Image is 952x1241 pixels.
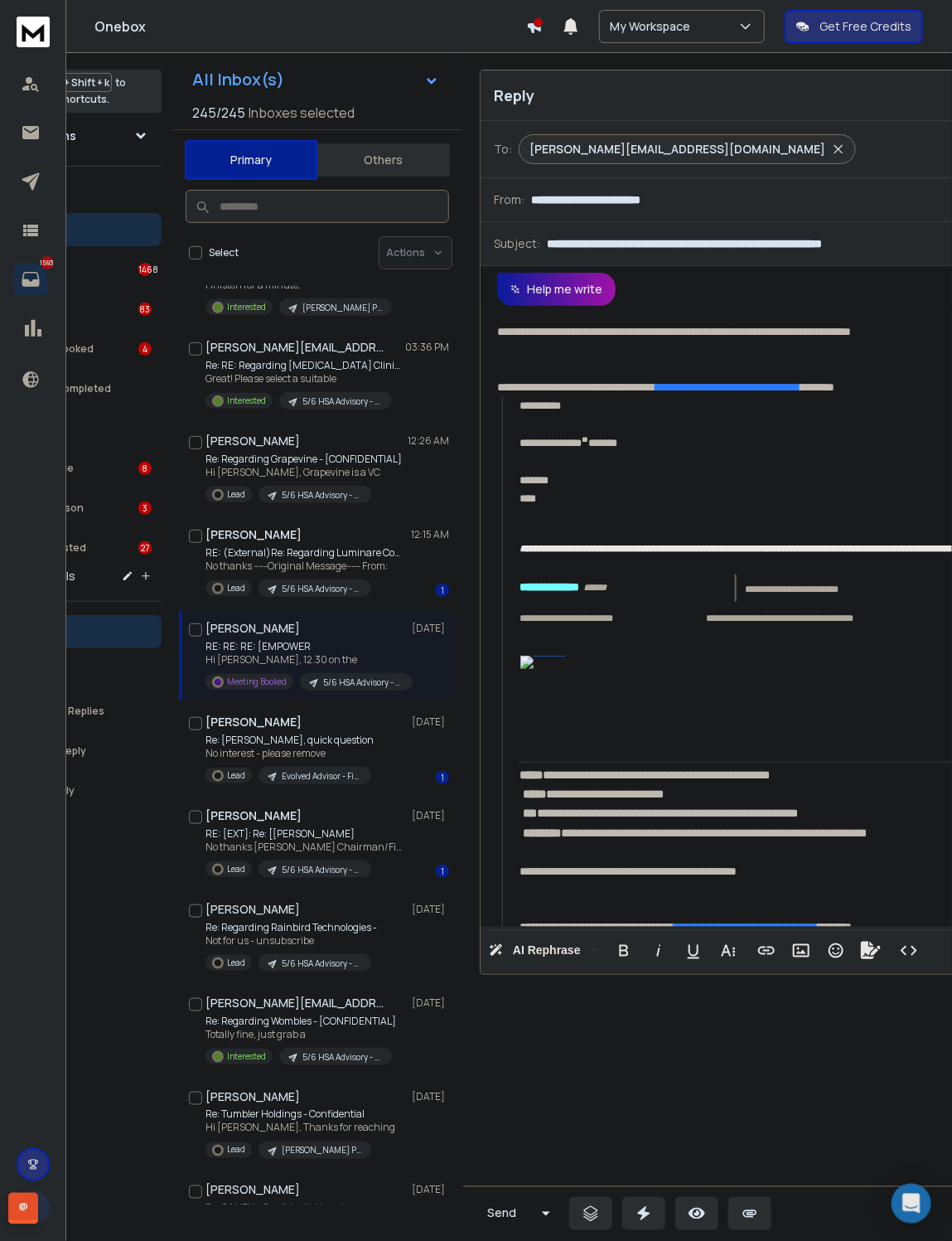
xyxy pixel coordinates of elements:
[855,934,887,967] button: Signature
[436,865,449,878] div: 1
[227,957,245,969] p: Lead
[486,934,602,967] button: AI Rephrase
[14,263,47,296] a: 1593
[819,18,911,35] p: Get Free Credits
[138,462,152,475] div: 8
[179,63,452,96] button: All Inbox(s)
[227,769,245,782] p: Lead
[8,1193,38,1224] div: @
[205,1202,371,1215] p: Re: CANE'd - Confidential Inquiry
[282,489,361,502] p: 5/6 HSA Advisory - Fintech
[494,191,524,208] p: From:
[436,771,449,784] div: 1
[436,584,449,597] div: 1
[205,546,404,560] p: RE: (External)Re: Regarding Luminare Consulting
[41,256,54,269] p: 1593
[412,996,449,1010] p: [DATE]
[227,395,266,407] p: Interested
[205,466,402,479] p: Hi [PERSON_NAME], Grapevine is a VC
[138,541,152,555] div: 27
[227,863,245,875] p: Lead
[17,17,50,47] img: logo
[17,1191,50,1224] button: J
[205,921,377,934] p: Re: Regarding Rainbird Technologies -
[282,583,361,595] p: 5/6 HSA Advisory - Fintech
[529,141,825,158] p: [PERSON_NAME][EMAIL_ADDRESS][DOMAIN_NAME]
[302,1051,382,1064] p: 5/6 HSA Advisory - Fintech
[205,1028,396,1041] p: Totally fine, just grab a
[785,934,817,967] button: Insert Image (Ctrl+P)
[282,864,361,876] p: 5/6 HSA Advisory - Fintech
[205,934,377,948] p: Not for us - unsubscribe
[892,1184,931,1224] div: Open Intercom Messenger
[205,433,300,449] h1: [PERSON_NAME]
[249,103,355,123] h3: Inboxes selected
[713,934,744,967] button: More Text
[205,1122,395,1135] p: Hi [PERSON_NAME], Thanks for reaching
[205,453,402,466] p: Re: Regarding Grapevine - [CONFIDENTIAL]
[282,1145,361,1157] p: [PERSON_NAME] PPL x 10 (RETARGET)
[94,17,526,36] h1: Onebox
[820,934,852,967] button: Emoticons
[497,273,616,306] button: Help me write
[608,934,640,967] button: Bold (Ctrl+B)
[205,1182,300,1199] h1: [PERSON_NAME]
[209,246,239,259] label: Select
[412,1184,449,1197] p: [DATE]
[205,901,300,918] h1: [PERSON_NAME]
[227,676,287,688] p: Meeting Booked
[205,995,388,1011] h1: [PERSON_NAME][EMAIL_ADDRESS][DOMAIN_NAME]
[282,770,361,783] p: Evolved Advisor - Financial Advisors (NEW COPY)
[412,903,449,916] p: [DATE]
[192,103,245,123] span: 245 / 245
[227,1144,245,1156] p: Lead
[412,715,449,729] p: [DATE]
[41,73,112,92] span: Ctrl + Shift + k
[323,676,403,689] p: 5/6 HSA Advisory - Fintech
[678,934,709,967] button: Underline (Ctrl+U)
[138,502,152,515] div: 3
[205,807,302,824] h1: [PERSON_NAME]
[317,142,450,178] button: Others
[227,1050,266,1063] p: Interested
[205,339,388,356] h1: [PERSON_NAME][EMAIL_ADDRESS][PERSON_NAME][DOMAIN_NAME][MEDICAL_DATA]
[192,71,284,88] h1: All Inbox(s)
[205,714,302,730] h1: [PERSON_NAME]
[785,10,923,43] button: Get Free Credits
[205,640,404,653] p: RE: RE: RE: [EMPOWER
[510,943,584,957] span: AI Rephrase
[610,18,697,35] p: My Workspace
[282,957,361,970] p: 5/6 HSA Advisory - Fintech
[205,747,374,760] p: No interest - please remove
[205,1088,300,1105] h1: [PERSON_NAME]
[227,582,245,594] p: Lead
[412,1090,449,1103] p: [DATE]
[408,434,449,448] p: 12:26 AM
[494,84,534,107] p: Reply
[893,934,925,967] button: Code View
[302,395,382,408] p: 5/6 HSA Advisory - Fintech
[205,620,300,637] h1: [PERSON_NAME]
[205,526,302,543] h1: [PERSON_NAME]
[302,302,382,314] p: [PERSON_NAME] PPL x 10 (RETARGET)
[205,827,404,841] p: RE: [EXT]: Re: [[PERSON_NAME]
[205,1015,396,1028] p: Re: Regarding Wombles - [CONFIDENTIAL]
[227,488,245,501] p: Lead
[751,934,782,967] button: Insert Link (Ctrl+K)
[205,560,404,573] p: No thanks -----Original Message----- From:
[138,263,152,276] div: 1468
[643,934,674,967] button: Italic (Ctrl+I)
[205,653,404,667] p: Hi [PERSON_NAME], 12.30 on the
[412,809,449,822] p: [DATE]
[138,342,152,356] div: 4
[205,359,404,372] p: Re: RE: Regarding [MEDICAL_DATA] Clinical
[205,841,404,854] p: No thanks [PERSON_NAME] Chairman/Finance
[205,734,374,747] p: Re: [PERSON_NAME], quick question
[9,75,126,108] p: Press to check for shortcuts.
[205,1108,395,1122] p: Re: Tumbler Holdings - Confidential
[205,372,404,385] p: Great! Please select a suitable
[185,140,317,180] button: Primary
[411,528,449,541] p: 12:15 AM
